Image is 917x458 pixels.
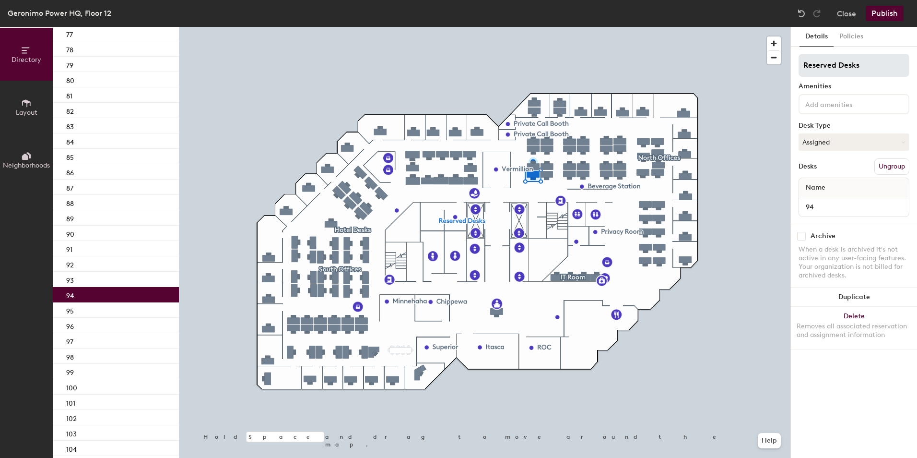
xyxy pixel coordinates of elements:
[66,28,73,39] p: 77
[66,74,74,85] p: 80
[66,181,73,193] p: 87
[66,381,77,392] p: 100
[66,166,74,177] p: 86
[66,212,74,223] p: 89
[797,322,911,339] div: Removes all associated reservation and assignment information
[66,320,74,331] p: 96
[812,9,822,18] img: Redo
[8,7,111,19] div: Geronimo Power HQ, Floor 12
[803,98,890,109] input: Add amenities
[66,304,74,315] p: 95
[66,197,74,208] p: 88
[66,335,73,346] p: 97
[866,6,904,21] button: Publish
[801,200,907,214] input: Unnamed desk
[837,6,856,21] button: Close
[66,427,77,438] p: 103
[12,56,41,64] span: Directory
[66,289,74,300] p: 94
[3,161,50,169] span: Neighborhoods
[66,412,77,423] p: 102
[874,158,909,175] button: Ungroup
[811,232,835,240] div: Archive
[66,89,72,100] p: 81
[799,245,909,280] div: When a desk is archived it's not active in any user-facing features. Your organization is not bil...
[66,105,74,116] p: 82
[66,151,74,162] p: 85
[66,366,74,377] p: 99
[799,163,817,170] div: Desks
[791,288,917,307] button: Duplicate
[66,43,73,54] p: 78
[758,433,781,448] button: Help
[799,133,909,151] button: Assigned
[801,179,830,196] span: Name
[66,350,74,362] p: 98
[66,228,74,239] p: 90
[66,243,72,254] p: 91
[834,27,869,47] button: Policies
[66,274,74,285] p: 93
[791,307,917,349] button: DeleteRemoves all associated reservation and assignment information
[16,108,37,117] span: Layout
[66,443,77,454] p: 104
[66,397,75,408] p: 101
[799,122,909,130] div: Desk Type
[66,59,73,70] p: 79
[799,27,834,47] button: Details
[66,120,74,131] p: 83
[799,83,909,90] div: Amenities
[66,135,74,146] p: 84
[797,9,806,18] img: Undo
[66,258,74,269] p: 92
